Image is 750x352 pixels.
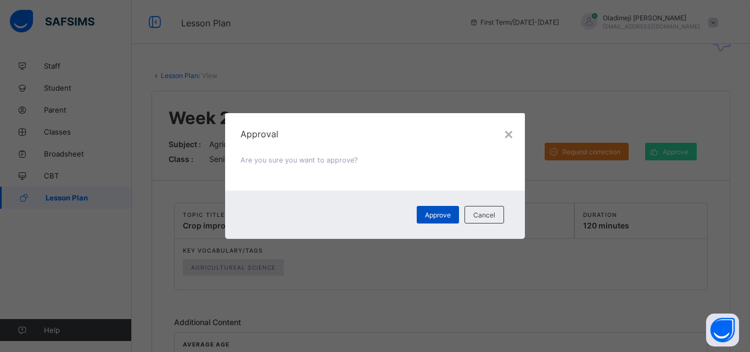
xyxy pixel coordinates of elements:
[473,211,495,219] span: Cancel
[503,124,514,143] div: ×
[706,314,739,347] button: Open asap
[425,211,451,219] span: Approve
[240,156,357,164] span: Are you sure you want to approve?
[240,128,510,139] span: Approval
